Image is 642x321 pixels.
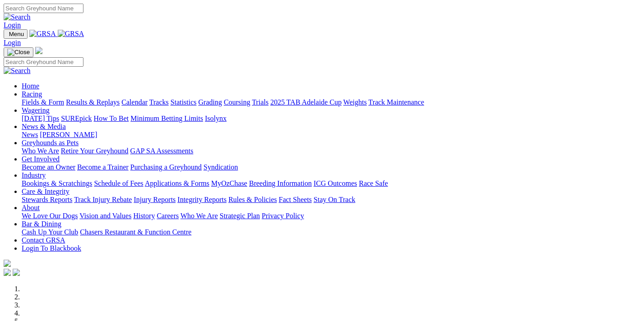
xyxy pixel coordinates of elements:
[171,98,197,106] a: Statistics
[22,244,81,252] a: Login To Blackbook
[22,115,59,122] a: [DATE] Tips
[22,228,638,236] div: Bar & Dining
[22,131,638,139] div: News & Media
[4,47,33,57] button: Toggle navigation
[22,212,78,220] a: We Love Our Dogs
[4,21,21,29] a: Login
[145,179,209,187] a: Applications & Forms
[130,147,194,155] a: GAP SA Assessments
[130,163,202,171] a: Purchasing a Greyhound
[9,31,24,37] span: Menu
[77,163,129,171] a: Become a Trainer
[343,98,367,106] a: Weights
[199,98,222,106] a: Grading
[74,196,132,203] a: Track Injury Rebate
[22,204,40,211] a: About
[22,82,39,90] a: Home
[262,212,304,220] a: Privacy Policy
[61,147,129,155] a: Retire Your Greyhound
[22,90,42,98] a: Racing
[314,196,355,203] a: Stay On Track
[252,98,268,106] a: Trials
[279,196,312,203] a: Fact Sheets
[22,179,92,187] a: Bookings & Scratchings
[7,49,30,56] img: Close
[149,98,169,106] a: Tracks
[22,212,638,220] div: About
[22,131,38,138] a: News
[134,196,176,203] a: Injury Reports
[270,98,342,106] a: 2025 TAB Adelaide Cup
[224,98,250,106] a: Coursing
[58,30,84,38] img: GRSA
[22,179,638,188] div: Industry
[22,115,638,123] div: Wagering
[22,236,65,244] a: Contact GRSA
[4,67,31,75] img: Search
[22,228,78,236] a: Cash Up Your Club
[40,131,97,138] a: [PERSON_NAME]
[13,269,20,276] img: twitter.svg
[22,196,638,204] div: Care & Integrity
[369,98,424,106] a: Track Maintenance
[22,163,75,171] a: Become an Owner
[203,163,238,171] a: Syndication
[220,212,260,220] a: Strategic Plan
[79,212,131,220] a: Vision and Values
[22,220,61,228] a: Bar & Dining
[35,47,42,54] img: logo-grsa-white.png
[80,228,191,236] a: Chasers Restaurant & Function Centre
[228,196,277,203] a: Rules & Policies
[314,179,357,187] a: ICG Outcomes
[211,179,247,187] a: MyOzChase
[22,163,638,171] div: Get Involved
[4,39,21,46] a: Login
[121,98,148,106] a: Calendar
[22,147,638,155] div: Greyhounds as Pets
[22,123,66,130] a: News & Media
[177,196,226,203] a: Integrity Reports
[4,269,11,276] img: facebook.svg
[249,179,312,187] a: Breeding Information
[133,212,155,220] a: History
[61,115,92,122] a: SUREpick
[94,115,129,122] a: How To Bet
[22,155,60,163] a: Get Involved
[22,188,69,195] a: Care & Integrity
[22,106,50,114] a: Wagering
[22,196,72,203] a: Stewards Reports
[359,179,388,187] a: Race Safe
[4,260,11,267] img: logo-grsa-white.png
[29,30,56,38] img: GRSA
[4,4,83,13] input: Search
[22,147,59,155] a: Who We Are
[94,179,143,187] a: Schedule of Fees
[22,98,638,106] div: Racing
[22,171,46,179] a: Industry
[22,139,79,147] a: Greyhounds as Pets
[130,115,203,122] a: Minimum Betting Limits
[66,98,120,106] a: Results & Replays
[205,115,226,122] a: Isolynx
[4,29,28,39] button: Toggle navigation
[4,13,31,21] img: Search
[22,98,64,106] a: Fields & Form
[4,57,83,67] input: Search
[157,212,179,220] a: Careers
[180,212,218,220] a: Who We Are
